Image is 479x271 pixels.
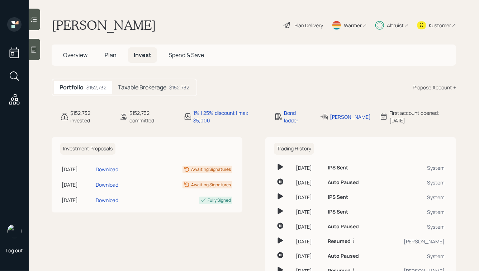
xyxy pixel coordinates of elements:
[387,22,404,29] div: Altruist
[296,238,322,245] div: [DATE]
[382,164,445,172] div: System
[382,223,445,230] div: System
[296,252,322,260] div: [DATE]
[86,84,106,91] div: $152,732
[62,165,93,173] div: [DATE]
[169,84,189,91] div: $152,732
[382,238,445,245] div: [PERSON_NAME]
[328,253,359,259] h6: Auto Paused
[62,196,93,204] div: [DATE]
[382,208,445,216] div: System
[413,84,456,91] div: Propose Account +
[105,51,117,59] span: Plan
[70,109,111,124] div: $152,732 invested
[96,181,118,188] div: Download
[169,51,204,59] span: Spend & Save
[382,252,445,260] div: System
[328,238,351,244] h6: Resumed
[344,22,362,29] div: Warmer
[63,51,87,59] span: Overview
[296,223,322,230] div: [DATE]
[194,109,266,124] div: 1% | 25% discount | max $5,000
[60,143,115,155] h6: Investment Proposals
[52,17,156,33] h1: [PERSON_NAME]
[328,179,359,186] h6: Auto Paused
[328,224,359,230] h6: Auto Paused
[429,22,451,29] div: Kustomer
[274,143,314,155] h6: Trading History
[296,193,322,201] div: [DATE]
[96,165,118,173] div: Download
[284,109,311,124] div: Bond ladder
[328,194,348,200] h6: IPS Sent
[208,197,231,204] div: Fully Signed
[7,224,22,238] img: hunter_neumayer.jpg
[382,179,445,186] div: System
[129,109,175,124] div: $152,732 committed
[328,209,348,215] h6: IPS Sent
[330,113,371,121] div: [PERSON_NAME]
[389,109,456,124] div: First account opened: [DATE]
[191,182,231,188] div: Awaiting Signatures
[96,196,118,204] div: Download
[328,165,348,171] h6: IPS Sent
[118,84,166,91] h5: Taxable Brokerage
[191,166,231,173] div: Awaiting Signatures
[134,51,151,59] span: Invest
[6,247,23,254] div: Log out
[296,208,322,216] div: [DATE]
[62,181,93,188] div: [DATE]
[294,22,323,29] div: Plan Delivery
[60,84,84,91] h5: Portfolio
[296,179,322,186] div: [DATE]
[296,164,322,172] div: [DATE]
[382,193,445,201] div: System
